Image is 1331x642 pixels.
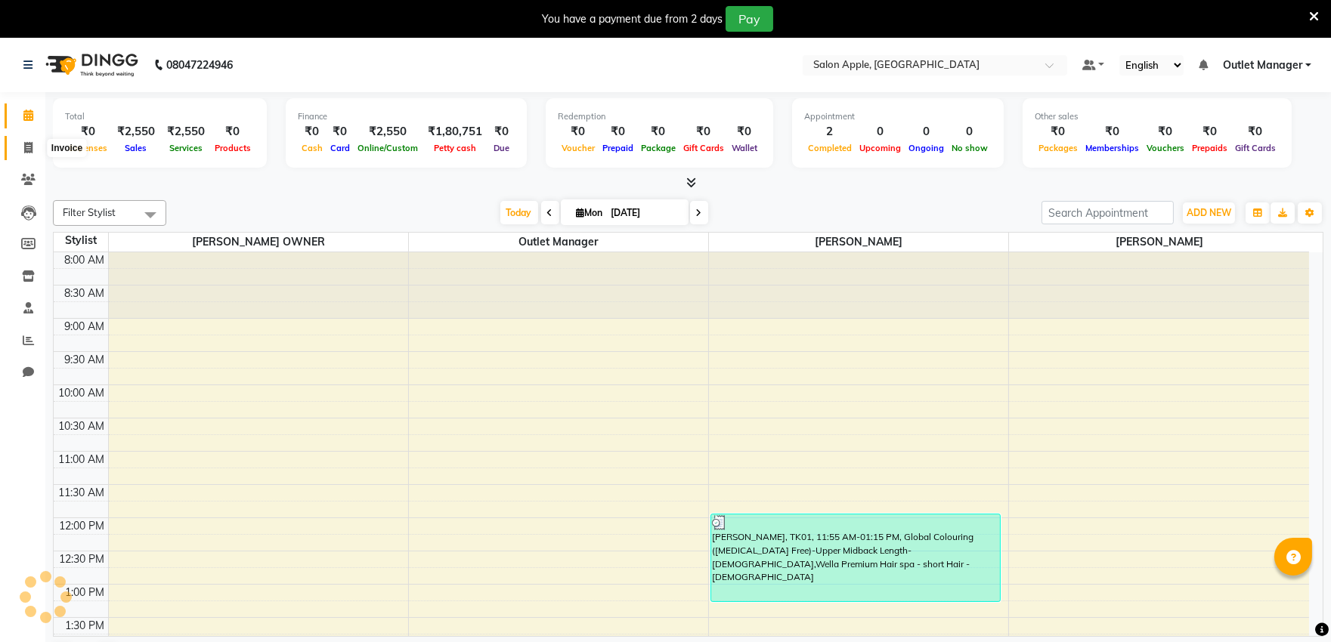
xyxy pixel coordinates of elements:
span: Upcoming [856,143,905,153]
input: Search Appointment [1042,201,1174,224]
div: Total [65,110,255,123]
div: 0 [856,123,905,140]
div: 0 [948,123,992,140]
span: Mon [573,207,607,218]
div: ₹0 [1082,123,1143,140]
div: ₹2,550 [111,123,161,140]
span: Memberships [1082,143,1143,153]
span: Outlet Manager [1223,57,1302,73]
div: Finance [298,110,515,123]
span: Petty cash [430,143,480,153]
div: 12:30 PM [57,551,108,567]
div: 1:00 PM [63,585,108,600]
div: 0 [905,123,948,140]
div: ₹0 [1035,123,1082,140]
div: ₹0 [65,123,111,140]
span: Gift Cards [679,143,728,153]
span: [PERSON_NAME] [1009,233,1309,252]
span: Package [637,143,679,153]
span: Cash [298,143,327,153]
div: [PERSON_NAME], TK01, 11:55 AM-01:15 PM, Global Colouring ([MEDICAL_DATA] Free)-Upper Midback Leng... [711,514,1000,601]
div: ₹0 [298,123,327,140]
div: ₹0 [211,123,255,140]
span: Services [166,143,206,153]
span: [PERSON_NAME] [709,233,1008,252]
div: 1:30 PM [63,618,108,634]
span: Online/Custom [354,143,422,153]
div: 2 [804,123,856,140]
div: Stylist [54,233,108,248]
span: [PERSON_NAME] OWNER [109,233,408,252]
div: ₹0 [1188,123,1231,140]
div: ₹2,550 [354,123,422,140]
span: Voucher [558,143,599,153]
b: 08047224946 [166,44,233,86]
div: 10:30 AM [56,418,108,434]
span: Vouchers [1143,143,1188,153]
span: Due [490,143,513,153]
div: ₹0 [679,123,728,140]
span: No show [948,143,992,153]
div: ₹0 [558,123,599,140]
div: ₹0 [637,123,679,140]
div: ₹2,550 [161,123,211,140]
div: ₹0 [1231,123,1280,140]
span: Prepaids [1188,143,1231,153]
div: 8:30 AM [62,286,108,301]
div: ₹0 [599,123,637,140]
span: Filter Stylist [63,206,116,218]
div: Redemption [558,110,761,123]
div: 9:00 AM [62,319,108,335]
button: Pay [726,6,773,32]
div: Other sales [1035,110,1280,123]
div: ₹0 [488,123,515,140]
div: 11:30 AM [56,485,108,501]
span: Completed [804,143,856,153]
span: Ongoing [905,143,948,153]
div: 11:00 AM [56,452,108,468]
span: ADD NEW [1187,207,1231,218]
div: ₹0 [728,123,761,140]
div: ₹1,80,751 [422,123,488,140]
img: logo [39,44,142,86]
span: Today [500,201,538,224]
span: Prepaid [599,143,637,153]
span: Outlet Manager [409,233,708,252]
span: Products [211,143,255,153]
div: 12:00 PM [57,518,108,534]
input: 2025-09-01 [607,202,683,224]
div: You have a payment due from 2 days [542,11,723,27]
div: Appointment [804,110,992,123]
span: Wallet [728,143,761,153]
div: 10:00 AM [56,385,108,401]
div: ₹0 [327,123,354,140]
span: Card [327,143,354,153]
span: Sales [122,143,151,153]
div: 8:00 AM [62,252,108,268]
div: ₹0 [1143,123,1188,140]
button: ADD NEW [1183,202,1235,224]
div: 9:30 AM [62,352,108,368]
span: Gift Cards [1231,143,1280,153]
div: Invoice [48,139,86,157]
span: Packages [1035,143,1082,153]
